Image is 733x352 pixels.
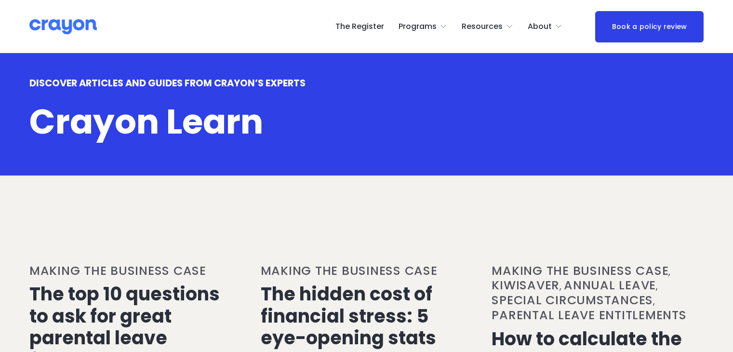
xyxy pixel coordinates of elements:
a: Annual leave [564,277,656,294]
span: , [653,295,655,307]
span: Resources [462,20,503,34]
img: Crayon [29,18,97,35]
a: Making the business case [261,262,438,279]
a: folder dropdown [462,19,513,34]
span: , [560,280,561,292]
a: Parental leave entitlements [492,307,686,324]
h1: Crayon Learn [29,104,534,140]
a: Making the business case [29,262,206,279]
h4: DISCOVER ARTICLES AND GUIDES FROM CRAYON’S EXPERTS [29,78,534,89]
span: , [656,280,658,292]
span: Programs [399,20,437,34]
a: The Register [335,19,384,34]
a: Special circumstances [492,292,653,309]
a: Book a policy review [595,11,704,42]
a: folder dropdown [399,19,447,34]
a: KiwiSaver [492,277,560,294]
a: folder dropdown [528,19,562,34]
a: Making the business case [492,262,668,279]
span: , [668,266,670,278]
span: About [528,20,552,34]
